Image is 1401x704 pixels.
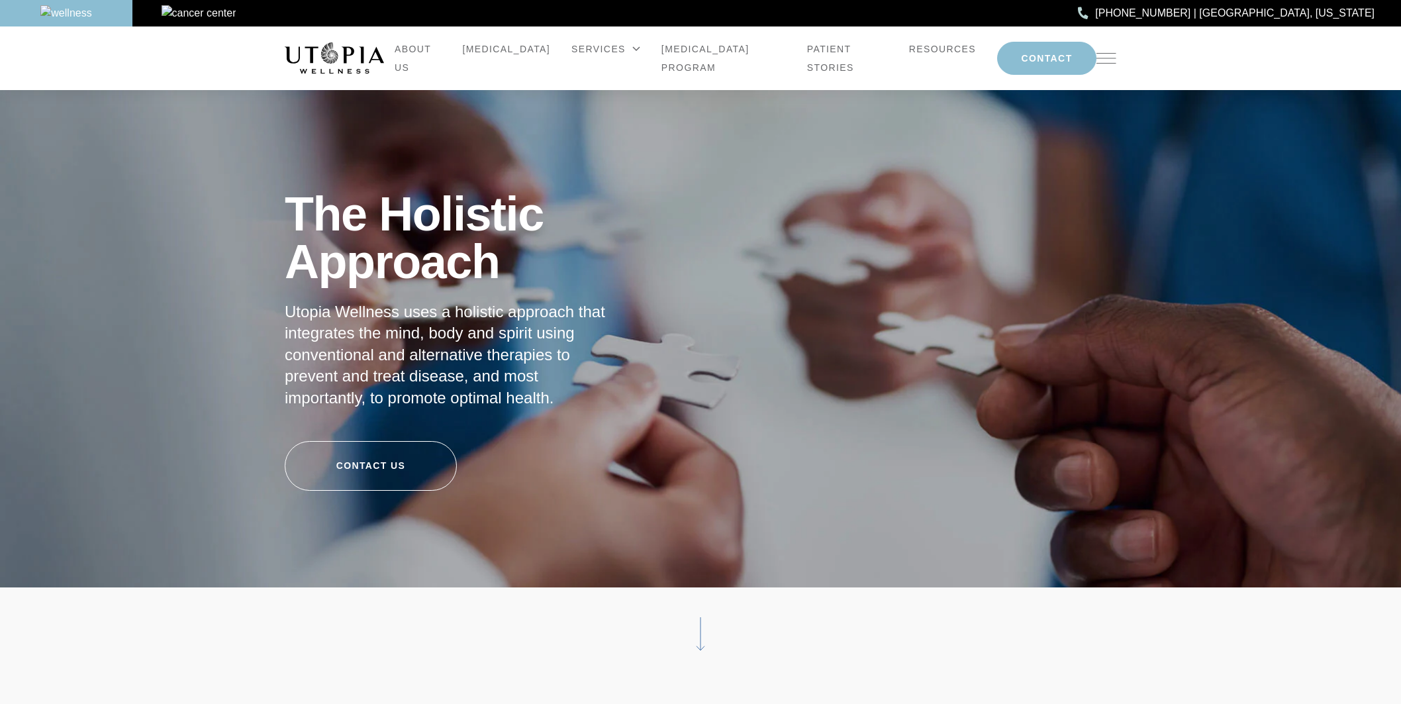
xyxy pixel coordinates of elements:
img: logo [285,42,384,74]
a: PATIENT STORIES [807,40,888,77]
a: ABOUT US [395,40,441,77]
h2: Utopia Wellness uses a holistic approach that integrates the mind, body and spirit using conventi... [285,301,616,409]
a: [MEDICAL_DATA] [462,40,550,58]
h1: The Holistic Approach [285,157,675,285]
a: RESOURCES [909,40,976,58]
img: wellness [40,5,91,21]
img: icon-hamburger [1096,53,1116,64]
a: [MEDICAL_DATA] PROGRAM [661,40,786,77]
a: Contact Us [285,441,457,491]
span: [PHONE_NUMBER] | [GEOGRAPHIC_DATA], [US_STATE] [1095,5,1375,22]
a: [PHONE_NUMBER] | [GEOGRAPHIC_DATA], [US_STATE] [1078,5,1375,22]
img: cancer center [162,5,236,21]
button: CONTACT [997,42,1096,75]
div: SERVICES [571,40,640,58]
